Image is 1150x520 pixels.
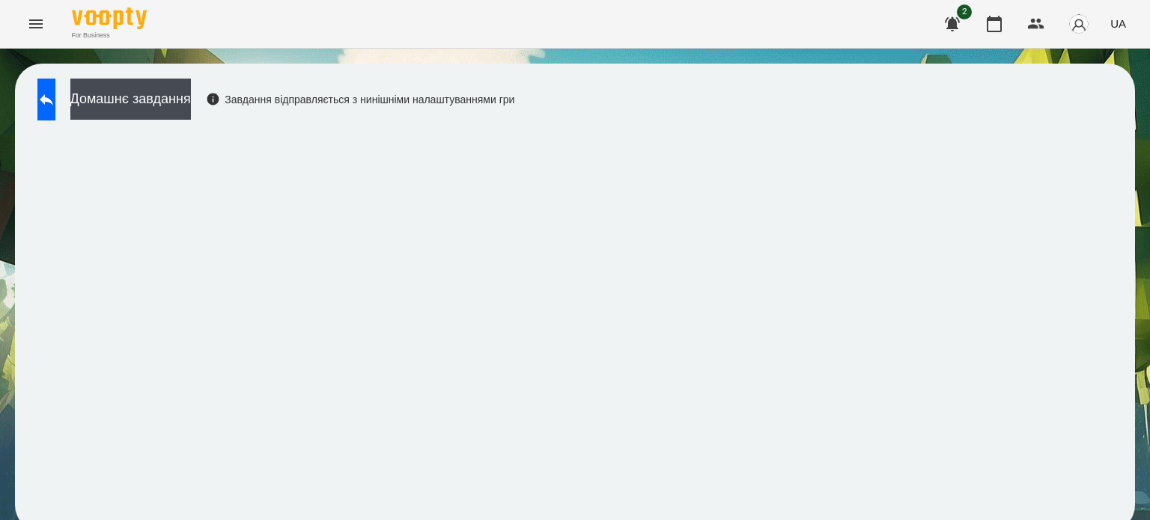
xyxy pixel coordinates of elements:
img: avatar_s.png [1068,13,1089,34]
button: UA [1104,10,1132,37]
button: Menu [18,6,54,42]
div: Завдання відправляється з нинішніми налаштуваннями гри [206,92,515,107]
button: Домашнє завдання [70,79,191,120]
span: 2 [957,4,972,19]
span: UA [1110,16,1126,31]
span: For Business [72,31,147,40]
img: Voopty Logo [72,7,147,29]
